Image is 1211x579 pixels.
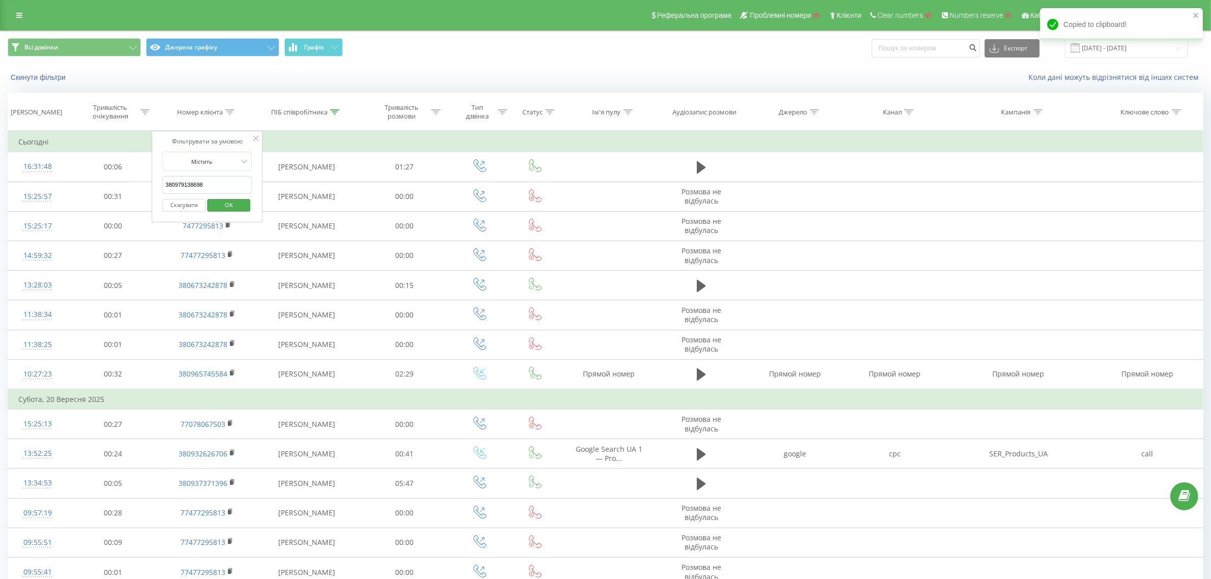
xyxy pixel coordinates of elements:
[179,339,227,349] a: 380673242878
[1001,108,1031,117] div: Кампанія
[67,410,159,439] td: 00:27
[179,280,227,290] a: 380673242878
[255,439,358,469] td: [PERSON_NAME]
[682,335,721,354] span: Розмова не відбулась
[255,241,358,270] td: [PERSON_NAME]
[522,108,543,117] div: Статус
[179,369,227,379] a: 380965745584
[358,182,450,211] td: 00:00
[877,11,923,19] span: Clear numbers
[358,300,450,330] td: 00:00
[255,152,358,182] td: [PERSON_NAME]
[18,335,57,355] div: 11:38:25
[162,176,252,194] input: Введіть значення
[183,221,223,230] a: 7477295813
[682,533,721,552] span: Розмова не відбулась
[985,39,1040,57] button: Експорт
[18,216,57,236] div: 15:25:17
[358,439,450,469] td: 00:41
[24,43,58,51] span: Всі дзвінки
[255,211,358,241] td: [PERSON_NAME]
[1040,8,1203,41] div: Copied to clipboard!
[255,410,358,439] td: [PERSON_NAME]
[944,359,1092,389] td: Прямой номер
[181,250,225,260] a: 77477295813
[255,359,358,389] td: [PERSON_NAME]
[1092,359,1203,389] td: Прямой номер
[845,359,945,389] td: Прямой номер
[657,11,732,19] span: Реферальна програма
[18,157,57,177] div: 16:31:48
[284,38,343,56] button: Графік
[271,108,328,117] div: ПІБ співробітника
[67,469,159,498] td: 00:05
[593,108,621,117] div: Ім'я пулу
[845,439,945,469] td: cpc
[944,439,1092,469] td: SER_Products_UA
[18,533,57,553] div: 09:55:51
[181,567,225,577] a: 77477295813
[8,389,1203,410] td: Субота, 20 Вересня 2025
[67,528,159,557] td: 00:09
[18,275,57,295] div: 13:28:03
[682,305,721,324] span: Розмова не відбулась
[255,469,358,498] td: [PERSON_NAME]
[83,103,138,121] div: Тривалість очікування
[1030,11,1055,19] span: Кабінет
[8,132,1203,152] td: Сьогодні
[561,359,657,389] td: Прямой номер
[576,444,642,463] span: Google Search UA 1 — Pro...
[255,330,358,359] td: [PERSON_NAME]
[750,11,811,19] span: Проблемні номери
[304,44,324,51] span: Графік
[67,330,159,359] td: 00:01
[358,271,450,300] td: 00:15
[682,216,721,235] span: Розмова не відбулась
[67,182,159,211] td: 00:31
[374,103,429,121] div: Тривалість розмови
[1121,108,1169,117] div: Ключове слово
[18,246,57,266] div: 14:59:32
[358,469,450,498] td: 05:47
[67,271,159,300] td: 00:05
[358,410,450,439] td: 00:00
[255,498,358,528] td: [PERSON_NAME]
[181,419,225,429] a: 77078067503
[682,503,721,522] span: Розмова не відбулась
[837,11,862,19] span: Клієнти
[883,108,902,117] div: Канал
[181,508,225,517] a: 77477295813
[181,537,225,547] a: 77477295813
[682,246,721,265] span: Розмова не відбулась
[358,359,450,389] td: 02:29
[18,305,57,325] div: 11:38:34
[682,187,721,206] span: Розмова не відбулась
[950,11,1003,19] span: Numbers reserve
[67,359,159,389] td: 00:32
[18,364,57,384] div: 10:27:23
[11,108,62,117] div: [PERSON_NAME]
[358,528,450,557] td: 00:00
[146,38,279,56] button: Джерела трафіку
[1193,11,1200,21] button: close
[162,199,205,212] button: Скасувати
[779,108,807,117] div: Джерело
[67,498,159,528] td: 00:28
[255,528,358,557] td: [PERSON_NAME]
[67,300,159,330] td: 00:01
[177,108,223,117] div: Номер клієнта
[358,211,450,241] td: 00:00
[18,414,57,434] div: 15:25:13
[255,182,358,211] td: [PERSON_NAME]
[358,498,450,528] td: 00:00
[358,241,450,270] td: 00:00
[179,449,227,458] a: 380932626706
[1028,72,1203,82] a: Коли дані можуть відрізнятися вiд інших систем
[672,108,736,117] div: Аудіозапис розмови
[872,39,980,57] input: Пошук за номером
[67,439,159,469] td: 00:24
[67,152,159,182] td: 00:06
[18,503,57,523] div: 09:57:19
[18,187,57,207] div: 15:25:57
[1092,439,1203,469] td: call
